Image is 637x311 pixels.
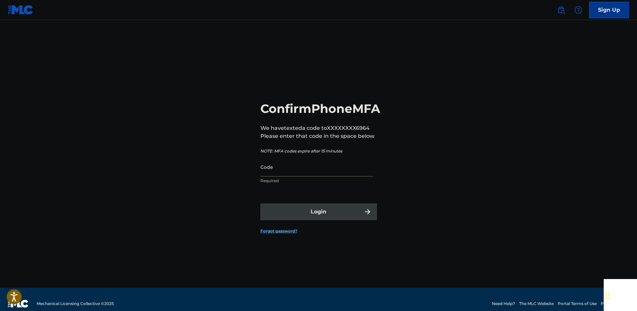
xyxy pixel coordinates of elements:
[37,301,114,307] span: Mechanical Licensing Collective © 2025
[572,3,585,17] div: Help
[519,301,554,307] a: The MLC Website
[604,279,637,311] iframe: Chat Widget
[260,124,380,132] p: We have texted a code to XXXXXXXX6964
[492,301,515,307] a: Need Help?
[601,301,629,307] a: Privacy Policy
[260,148,380,154] p: NOTE: MFA codes expire after 15 minutes
[8,300,29,308] img: logo
[260,101,380,116] h2: Confirm Phone MFA
[260,178,373,184] p: Required
[557,6,565,14] img: search
[574,6,582,14] img: help
[558,301,597,307] a: Portal Terms of Use
[589,2,629,18] a: Sign Up
[8,5,34,15] img: MLC Logo
[260,132,380,140] p: Please enter that code in the space below
[260,228,297,234] a: Forgot password?
[554,3,568,17] a: Public Search
[606,286,610,306] div: Drag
